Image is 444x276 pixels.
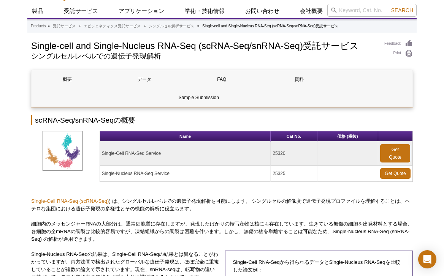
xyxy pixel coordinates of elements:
[144,24,146,28] li: »
[32,88,366,107] a: Sample Submission
[295,4,327,18] a: 会社概要
[180,4,229,18] a: 学術・技術情報
[380,168,411,179] a: Get Quote
[202,24,338,28] li: Single-cell and Single-Nucleus RNA-Seq (scRNA-Seq/snRNA-Seq)受託サービス
[31,198,109,204] a: Single-Cell RNA-Seq (scRNA-Seq)
[317,131,378,142] th: 価格 (税抜)
[31,39,377,51] h1: Single-cell and Single-Nucleus RNA-Seq (scRNA-Seq/snRNA-Seq)受託サービス
[79,24,81,28] li: »
[327,4,417,17] input: Keyword, Cat. No.
[114,4,169,18] a: アプリケーション
[27,4,48,18] a: 製品
[186,70,257,88] a: FAQ
[391,7,413,13] span: Search
[84,23,141,30] a: エピジェネティクス受託サービス
[263,70,335,88] a: 資料
[384,39,413,48] a: Feedback
[271,131,317,142] th: Cat No.
[31,115,413,125] h2: scRNA-Seq/snRNA-Seqの概要
[43,131,82,171] img: scRNA-Seq Service
[109,70,180,88] a: データ
[53,23,76,30] a: 受託サービス
[31,53,377,60] h2: シングルセルレベルでの遺伝子発現解析
[233,259,405,274] p: Single-Cell RNA-Seqから得られるデータとSingle-Nucleus RNA-Seqを比較した論文例：
[100,131,271,142] th: Name
[31,197,413,213] p: ) は、シングルセルレベルでの遺伝子発現解析を可能にします。 シングルセルの解像度で遺伝子発現プロファイルを理解することは、ヘテロな集団における遺伝子発現の多様性とその機能の解析に役立ちます。
[418,250,436,268] div: Open Intercom Messenger
[197,24,200,28] li: »
[32,70,103,88] a: 概要
[271,142,317,166] td: 25320
[271,166,317,182] td: 25325
[31,23,46,30] a: Products
[59,4,103,18] a: 受託サービス
[241,4,284,18] a: お問い合わせ
[31,220,413,243] p: 細胞内のメッセンジャーRNAの大部分は、通常細胞質に存在しますが、発現したばかりの転写産物は核にも存在しています。生きている無傷の細胞を出発材料とする場合、各細胞の全mRNAの調製は比較的容易で...
[100,142,271,166] td: Single-Cell RNA-Seq Service
[100,166,271,182] td: Single-Nucleus RNA-Seq Service
[149,23,194,30] a: シングルセル解析サービス
[48,24,50,28] li: »
[389,7,415,14] button: Search
[380,144,410,162] a: Get Quote
[384,50,413,58] a: Print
